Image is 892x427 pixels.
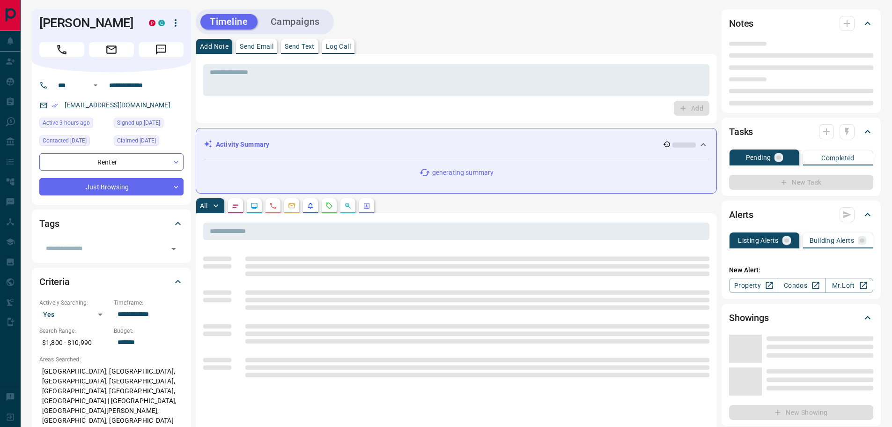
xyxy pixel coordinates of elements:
[232,202,239,210] svg: Notes
[39,135,109,149] div: Tue Sep 23 2025
[39,335,109,351] p: $1,800 - $10,990
[729,203,873,226] div: Alerts
[200,14,258,30] button: Timeline
[325,202,333,210] svg: Requests
[39,216,59,231] h2: Tags
[216,140,269,150] p: Activity Summary
[729,120,873,143] div: Tasks
[117,118,160,127] span: Signed up [DATE]
[729,265,873,275] p: New Alert:
[729,207,753,222] h2: Alerts
[139,42,184,57] span: Message
[39,178,184,195] div: Just Browsing
[117,136,156,145] span: Claimed [DATE]
[158,20,165,26] div: condos.ca
[363,202,370,210] svg: Agent Actions
[777,278,825,293] a: Condos
[288,202,295,210] svg: Emails
[261,14,329,30] button: Campaigns
[204,136,709,153] div: Activity Summary
[432,168,494,178] p: generating summary
[825,278,873,293] a: Mr.Loft
[39,327,109,335] p: Search Range:
[39,355,184,364] p: Areas Searched:
[39,212,184,235] div: Tags
[344,202,352,210] svg: Opportunities
[200,202,207,209] p: All
[746,154,771,161] p: Pending
[65,101,170,109] a: [EMAIL_ADDRESS][DOMAIN_NAME]
[326,43,351,50] p: Log Call
[149,20,155,26] div: property.ca
[114,299,184,307] p: Timeframe:
[90,80,101,91] button: Open
[307,202,314,210] svg: Listing Alerts
[200,43,229,50] p: Add Note
[39,153,184,171] div: Renter
[39,307,109,322] div: Yes
[167,242,180,255] button: Open
[729,16,753,31] h2: Notes
[285,43,315,50] p: Send Text
[114,327,184,335] p: Budget:
[52,102,58,109] svg: Email Verified
[39,15,135,30] h1: [PERSON_NAME]
[43,136,87,145] span: Contacted [DATE]
[39,270,184,293] div: Criteria
[821,155,855,161] p: Completed
[729,310,769,325] h2: Showings
[729,307,873,329] div: Showings
[738,237,779,244] p: Listing Alerts
[269,202,277,210] svg: Calls
[114,118,184,131] div: Tue May 20 2025
[39,118,109,131] div: Wed Oct 15 2025
[39,299,109,307] p: Actively Searching:
[39,42,84,57] span: Call
[43,118,90,127] span: Active 3 hours ago
[729,12,873,35] div: Notes
[89,42,134,57] span: Email
[251,202,258,210] svg: Lead Browsing Activity
[114,135,184,149] div: Thu May 22 2025
[729,278,777,293] a: Property
[810,237,854,244] p: Building Alerts
[39,274,70,289] h2: Criteria
[729,124,753,139] h2: Tasks
[240,43,273,50] p: Send Email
